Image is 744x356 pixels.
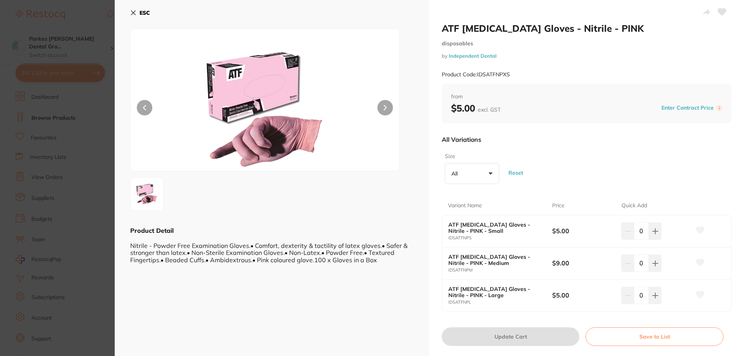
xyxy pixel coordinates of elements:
[133,180,161,208] img: MA
[448,202,482,210] p: Variant Name
[448,222,542,234] b: ATF [MEDICAL_DATA] Gloves - Nitrile - PINK - Small
[442,327,579,346] button: Update Cart
[442,136,481,143] p: All Variations
[442,40,732,47] small: disposables
[451,102,501,114] b: $5.00
[478,106,501,113] span: excl. GST
[716,105,722,111] label: i
[586,327,723,346] button: Save to List
[442,53,732,59] small: by
[448,286,542,298] b: ATF [MEDICAL_DATA] Gloves - Nitrile - PINK - Large
[139,9,150,16] b: ESC
[448,268,552,273] small: IDSATFNPM
[659,104,716,112] button: Enter Contract Price
[506,159,525,187] button: Reset
[442,22,732,34] h2: ATF [MEDICAL_DATA] Gloves - Nitrile - PINK
[451,93,722,101] span: from
[130,235,414,263] div: Nitrile - Powder Free Examination Gloves.• Comfort, dexterity & tactility of latex gloves.• Safer...
[552,202,565,210] p: Price
[130,227,174,234] b: Product Detail
[448,300,552,305] small: IDSATFNPL
[552,291,615,299] b: $5.00
[451,170,461,177] p: All
[130,6,150,19] button: ESC
[442,71,510,78] small: Product Code: IDSATFNPXS
[445,153,497,160] label: Size
[448,236,552,241] small: IDSATFNPS
[445,163,499,184] button: All
[449,53,496,59] a: Independent Dental
[448,254,542,266] b: ATF [MEDICAL_DATA] Gloves - Nitrile - PINK - Medium
[622,202,647,210] p: Quick Add
[552,259,615,267] b: $9.00
[552,227,615,235] b: $5.00
[184,48,346,171] img: MA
